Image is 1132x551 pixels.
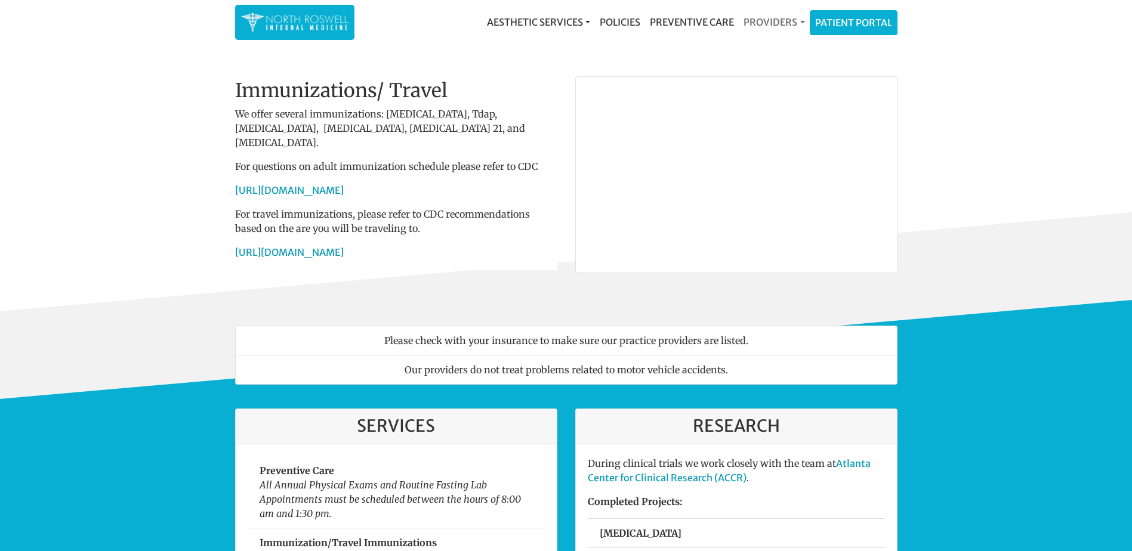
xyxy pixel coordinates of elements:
strong: Completed Projects: [588,496,683,507]
strong: [MEDICAL_DATA] [600,527,681,539]
p: During clinical trials we work closely with the team at . [588,456,885,485]
a: [URL][DOMAIN_NAME] [235,184,344,196]
strong: Preventive Care [260,465,334,476]
p: For travel immunizations, please refer to CDC recommendations based on the are you will be travel... [235,207,557,236]
h3: Research [588,416,885,437]
li: Our providers do not treat problems related to motor vehicle accidents. [235,355,897,385]
a: Policies [595,10,645,34]
a: Preventive Care [645,10,739,34]
li: Please check with your insurance to make sure our practice providers are listed. [235,326,897,355]
a: Aesthetic Services [482,10,595,34]
h2: Immunizations/ Travel [235,79,557,102]
p: We offer several immunizations: [MEDICAL_DATA], Tdap, [MEDICAL_DATA], [MEDICAL_DATA], [MEDICAL_DA... [235,107,557,150]
a: [URL][DOMAIN_NAME] [235,246,344,258]
a: Atlanta Center for Clinical Research (ACCR) [588,457,871,484]
a: Patient Portal [810,11,897,35]
a: Providers [739,10,809,34]
img: North Roswell Internal Medicine [241,11,348,34]
h3: Services [248,416,545,437]
em: All Annual Physical Exams and Routine Fasting Lab Appointments must be scheduled between the hour... [260,479,521,519]
strong: Immunization/Travel Immunizations [260,537,437,549]
p: For questions on adult immunization schedule please refer to CDC [235,159,557,174]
